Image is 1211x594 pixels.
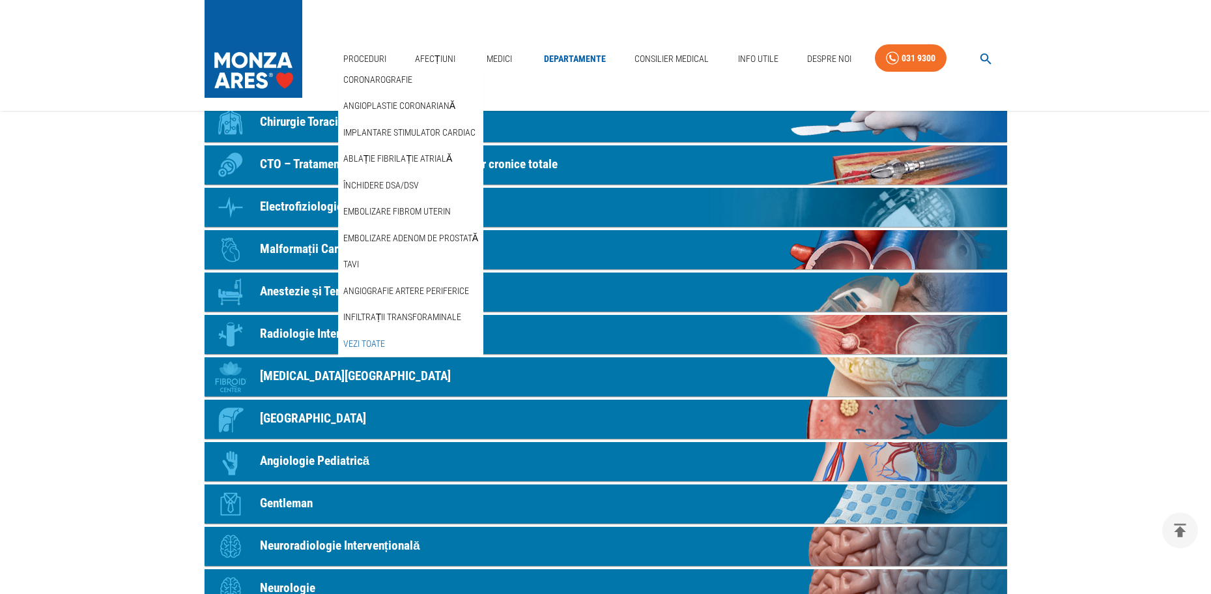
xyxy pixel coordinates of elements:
[338,93,483,119] div: Angioplastie coronariană
[211,273,250,312] div: Icon
[205,484,1007,524] a: IconGentleman
[260,367,451,386] p: [MEDICAL_DATA][GEOGRAPHIC_DATA]
[260,240,428,259] p: Malformații Cardiace Congenitale
[629,46,714,72] a: Consilier Medical
[341,228,481,249] a: Embolizare adenom de prostată
[341,306,464,328] a: Infiltrații transforaminale
[341,95,458,117] a: Angioplastie coronariană
[733,46,784,72] a: Info Utile
[338,225,483,252] div: Embolizare adenom de prostată
[1162,512,1198,548] button: delete
[205,188,1007,227] a: IconElectrofiziologie
[260,537,420,556] p: Neuroradiologie Intervențională
[211,527,250,566] div: Icon
[338,278,483,304] div: Angiografie artere periferice
[341,175,421,196] a: Închidere DSA/DSV
[802,46,857,72] a: Despre Noi
[338,304,483,331] div: Infiltrații transforaminale
[211,484,250,524] div: Icon
[341,69,415,91] a: Coronarografie
[341,280,472,302] a: Angiografie artere periferice
[211,230,250,269] div: Icon
[211,315,250,354] div: Icon
[338,251,483,278] div: TAVI
[211,145,250,185] div: Icon
[260,325,393,344] p: Radiologie Intervențională
[341,148,455,170] a: Ablație fibrilație atrială
[479,46,520,72] a: Medici
[211,442,250,481] div: Icon
[211,357,250,396] div: Icon
[539,46,611,72] a: Departamente
[205,442,1007,481] a: IconAngiologie Pediatrică
[260,452,370,471] p: Angiologie Pediatrică
[341,333,388,355] a: Vezi Toate
[260,113,351,132] p: Chirurgie Toracică
[205,103,1007,142] a: IconChirurgie Toracică
[338,119,483,146] div: Implantare stimulator cardiac
[341,122,478,143] a: Implantare stimulator cardiac
[902,50,935,67] div: 031 9300
[410,46,461,72] a: Afecțiuni
[341,254,362,275] a: TAVI
[205,230,1007,269] a: IconMalformații Cardiace Congenitale
[338,67,483,93] div: Coronarografie
[205,273,1007,312] a: IconAnestezie și Terapie Intensivă
[260,282,410,301] p: Anestezie și Terapie Intensivă
[205,400,1007,439] a: Icon[GEOGRAPHIC_DATA]
[205,145,1007,185] a: IconCTO – Tratamentul intervențional al ocluziilor cronice totale
[338,67,483,357] nav: secondary mailbox folders
[205,315,1007,354] a: IconRadiologie Intervențională
[338,331,483,357] div: Vezi Toate
[260,409,366,428] p: [GEOGRAPHIC_DATA]
[338,145,483,172] div: Ablație fibrilație atrială
[211,103,250,142] div: Icon
[338,172,483,199] div: Închidere DSA/DSV
[338,46,392,72] a: Proceduri
[211,400,250,439] div: Icon
[211,188,250,227] div: Icon
[205,357,1007,396] a: Icon[MEDICAL_DATA][GEOGRAPHIC_DATA]
[260,494,313,513] p: Gentleman
[260,155,558,174] p: CTO – Tratamentul intervențional al ocluziilor cronice totale
[338,198,483,225] div: Embolizare fibrom uterin
[260,198,343,216] p: Electrofiziologie
[205,527,1007,566] a: IconNeuroradiologie Intervențională
[341,201,453,222] a: Embolizare fibrom uterin
[875,44,947,72] a: 031 9300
